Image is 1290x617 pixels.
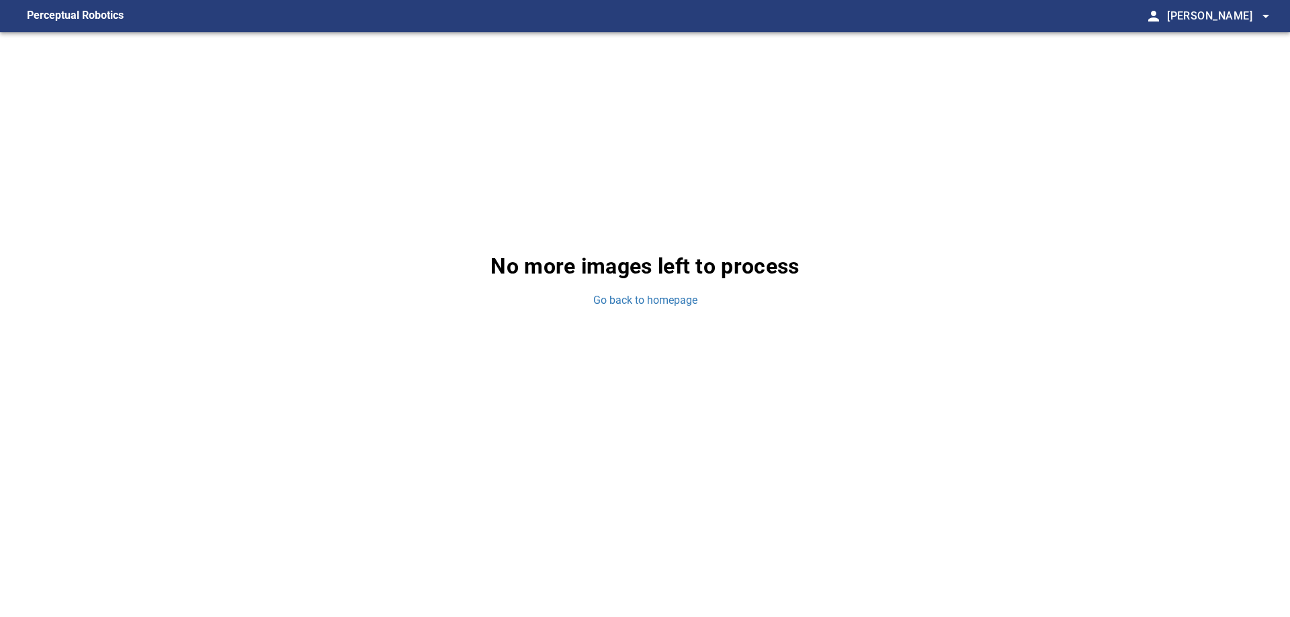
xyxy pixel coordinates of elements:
span: person [1146,8,1162,24]
span: arrow_drop_down [1258,8,1274,24]
figcaption: Perceptual Robotics [27,5,124,27]
button: [PERSON_NAME] [1162,3,1274,30]
a: Go back to homepage [593,293,697,308]
p: No more images left to process [490,250,799,282]
span: [PERSON_NAME] [1167,7,1274,26]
